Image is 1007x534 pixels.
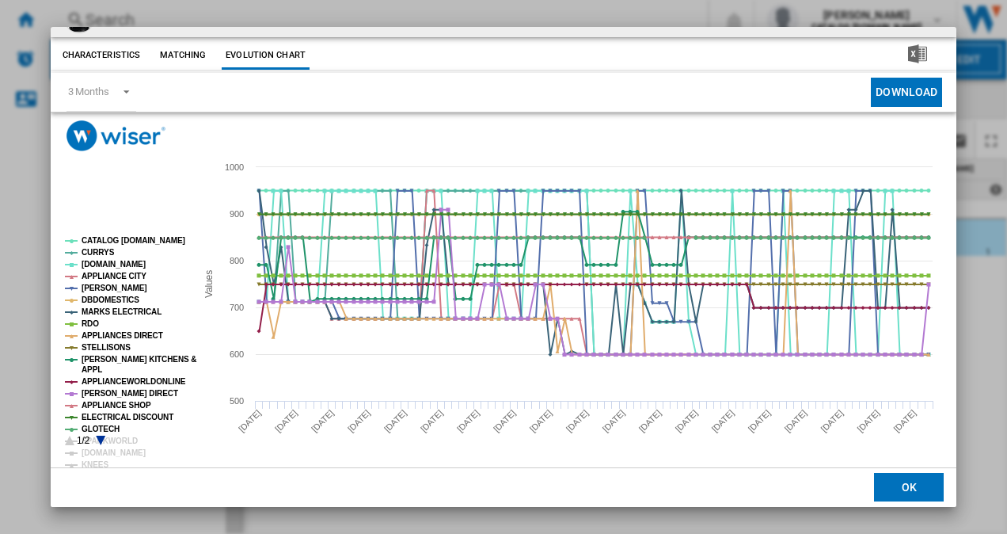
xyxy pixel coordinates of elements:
[82,272,146,280] tspan: APPLIANCE CITY
[82,460,108,469] tspan: KNEES
[82,401,151,410] tspan: APPLIANCE SHOP
[230,256,244,265] tspan: 800
[82,377,186,386] tspan: APPLIANCEWORLDONLINE
[673,408,699,434] tspan: [DATE]
[382,408,408,434] tspan: [DATE]
[82,389,178,398] tspan: [PERSON_NAME] DIRECT
[874,474,944,502] button: OK
[51,27,957,508] md-dialog: Product popup
[891,408,918,434] tspan: [DATE]
[225,162,244,172] tspan: 1000
[82,260,146,269] tspan: [DOMAIN_NAME]
[77,435,90,446] text: 1/2
[819,408,845,434] tspan: [DATE]
[82,236,185,245] tspan: CATALOG [DOMAIN_NAME]
[82,331,163,340] tspan: APPLIANCES DIRECT
[273,408,299,434] tspan: [DATE]
[82,248,115,257] tspan: CURRYS
[82,365,102,374] tspan: APPL
[82,413,173,421] tspan: ELECTRICAL DISCOUNT
[636,408,663,434] tspan: [DATE]
[310,408,336,434] tspan: [DATE]
[230,396,244,406] tspan: 500
[346,408,372,434] tspan: [DATE]
[908,44,927,63] img: excel-24x24.png
[230,303,244,312] tspan: 700
[82,448,146,457] tspan: [DOMAIN_NAME]
[82,343,131,352] tspan: STELLISONS
[68,86,109,97] div: 3 Months
[203,270,215,298] tspan: Values
[82,437,138,445] tspan: SPARKWORLD
[230,349,244,359] tspan: 600
[491,408,517,434] tspan: [DATE]
[82,307,161,316] tspan: MARKS ELECTRICAL
[564,408,590,434] tspan: [DATE]
[59,41,145,70] button: Characteristics
[782,408,808,434] tspan: [DATE]
[454,408,481,434] tspan: [DATE]
[871,78,942,107] button: Download
[66,120,165,151] img: logo_wiser_300x94.png
[418,408,444,434] tspan: [DATE]
[148,41,218,70] button: Matching
[746,408,772,434] tspan: [DATE]
[855,408,881,434] tspan: [DATE]
[82,284,147,292] tspan: [PERSON_NAME]
[527,408,553,434] tspan: [DATE]
[237,408,263,434] tspan: [DATE]
[230,209,244,219] tspan: 900
[82,296,139,304] tspan: DBDOMESTICS
[82,425,120,433] tspan: GLOTECH
[82,319,99,328] tspan: RDO
[709,408,735,434] tspan: [DATE]
[82,355,196,364] tspan: [PERSON_NAME] KITCHENS &
[222,41,310,70] button: Evolution chart
[600,408,626,434] tspan: [DATE]
[883,41,952,70] button: Download in Excel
